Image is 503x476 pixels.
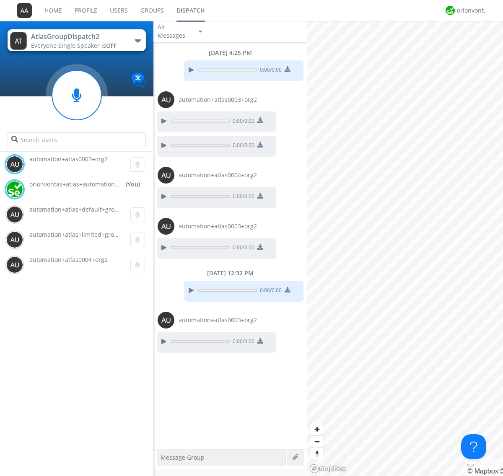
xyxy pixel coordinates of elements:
a: Mapbox [467,468,498,475]
div: AtlasGroupDispatch2 [31,32,125,41]
span: 0:00 / 0:00 [257,287,282,296]
span: automation+atlas0004+org2 [29,256,108,264]
span: automation+atlas0003+org2 [179,222,257,230]
span: automation+atlas+limited+groups+org2 [29,230,140,238]
span: automation+atlas0003+org2 [29,155,108,163]
img: 29d36aed6fa347d5a1537e7736e6aa13 [446,6,455,15]
button: Zoom in [311,423,323,435]
span: 0:00 / 0:00 [230,142,254,151]
input: Search users [8,132,145,147]
button: Reset bearing to north [311,448,323,460]
img: 373638.png [6,156,23,173]
img: 373638.png [158,91,174,108]
span: OFF [106,41,117,49]
span: automation+atlas0003+org2 [179,316,257,324]
div: [DATE] 12:32 PM [153,269,307,277]
button: Zoom out [311,435,323,448]
span: Zoom out [311,436,323,448]
span: Single Speaker is [58,41,117,49]
div: All Messages [158,23,191,40]
img: download media button [257,117,263,123]
img: 373638.png [158,167,174,184]
span: automation+atlas0004+org2 [179,171,257,179]
img: 373638.png [10,32,27,50]
img: download media button [257,193,263,199]
img: caret-down-sm.svg [199,31,202,33]
span: 0:00 / 0:00 [257,66,282,75]
img: download media button [257,338,263,344]
img: Translation enabled [131,73,146,88]
div: orionvontas+atlas+automation+org2 [457,6,488,15]
button: Toggle attribution [467,464,474,466]
div: (You) [126,180,140,189]
img: 373638.png [6,256,23,273]
img: download media button [257,244,263,250]
div: Everyone · [31,41,125,50]
img: 373638.png [6,231,23,248]
img: download media button [285,287,290,292]
span: automation+atlas+default+group+org2 [29,205,138,213]
img: 373638.png [17,3,32,18]
img: download media button [285,66,290,72]
span: 0:00 / 0:00 [230,338,254,347]
img: 373638.png [158,218,174,235]
img: 29d36aed6fa347d5a1537e7736e6aa13 [6,181,23,198]
span: 0:00 / 0:00 [230,117,254,127]
img: download media button [257,142,263,147]
img: 373638.png [158,312,174,329]
a: Mapbox logo [309,464,346,473]
span: orionvontas+atlas+automation+org2 [29,180,122,189]
button: AtlasGroupDispatch2Everyone·Single Speaker isOFF [8,29,145,51]
span: 0:00 / 0:00 [230,193,254,202]
div: [DATE] 4:25 PM [153,49,307,57]
span: automation+atlas0003+org2 [179,96,257,104]
iframe: Toggle Customer Support [461,434,486,459]
span: 0:00 / 0:00 [230,244,254,253]
img: 373638.png [6,206,23,223]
